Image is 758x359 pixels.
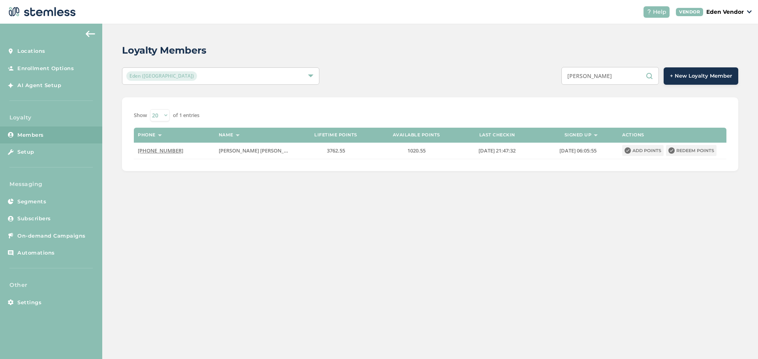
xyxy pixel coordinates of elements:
img: icon_down-arrow-small-66adaf34.svg [747,10,752,13]
label: Signed up [565,132,592,138]
span: Segments [17,198,46,206]
h2: Loyalty Members [122,43,206,58]
span: Eden ([GEOGRAPHIC_DATA]) [126,71,197,81]
span: Locations [17,47,45,55]
label: of 1 entries [173,112,199,119]
label: Last checkin [479,132,515,138]
img: icon-sort-1e1d7615.svg [158,134,162,136]
span: Enrollment Options [17,65,74,73]
span: [DATE] 06:05:55 [559,147,597,154]
span: 1020.55 [407,147,426,154]
span: Help [653,8,666,16]
label: 3762.55 [299,147,372,154]
input: Search [561,67,659,85]
img: icon-sort-1e1d7615.svg [594,134,598,136]
label: Phone [138,132,156,138]
img: icon-arrow-back-accent-c549486e.svg [86,31,95,37]
span: [PHONE_NUMBER] [138,147,183,154]
label: (918) 304-0662 [138,147,210,154]
button: + New Loyalty Member [664,67,738,85]
span: [PERSON_NAME] [PERSON_NAME] [219,147,300,154]
label: Show [134,112,147,119]
img: logo-dark-0685b13c.svg [6,4,76,20]
span: 3762.55 [327,147,345,154]
span: Settings [17,299,41,307]
span: AI Agent Setup [17,82,61,89]
p: Eden Vendor [706,8,744,16]
label: LUCILLE KA HINDS [219,147,291,154]
img: icon-help-white-03924b79.svg [647,9,651,14]
label: Name [219,132,233,138]
span: + New Loyalty Member [670,72,732,80]
label: Available points [393,132,440,138]
label: 1020.55 [380,147,453,154]
label: Lifetime points [314,132,357,138]
span: Members [17,131,44,139]
button: Add points [622,145,664,156]
span: Automations [17,249,55,257]
label: 2024-01-22 06:05:55 [542,147,614,154]
span: Setup [17,148,34,156]
iframe: Chat Widget [719,321,758,359]
span: Subscribers [17,215,51,223]
label: 2025-08-24 21:47:32 [461,147,533,154]
th: Actions [618,128,726,143]
button: Redeem points [666,145,717,156]
div: VENDOR [676,8,703,16]
img: icon-sort-1e1d7615.svg [236,134,240,136]
span: On-demand Campaigns [17,232,86,240]
span: [DATE] 21:47:32 [478,147,516,154]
